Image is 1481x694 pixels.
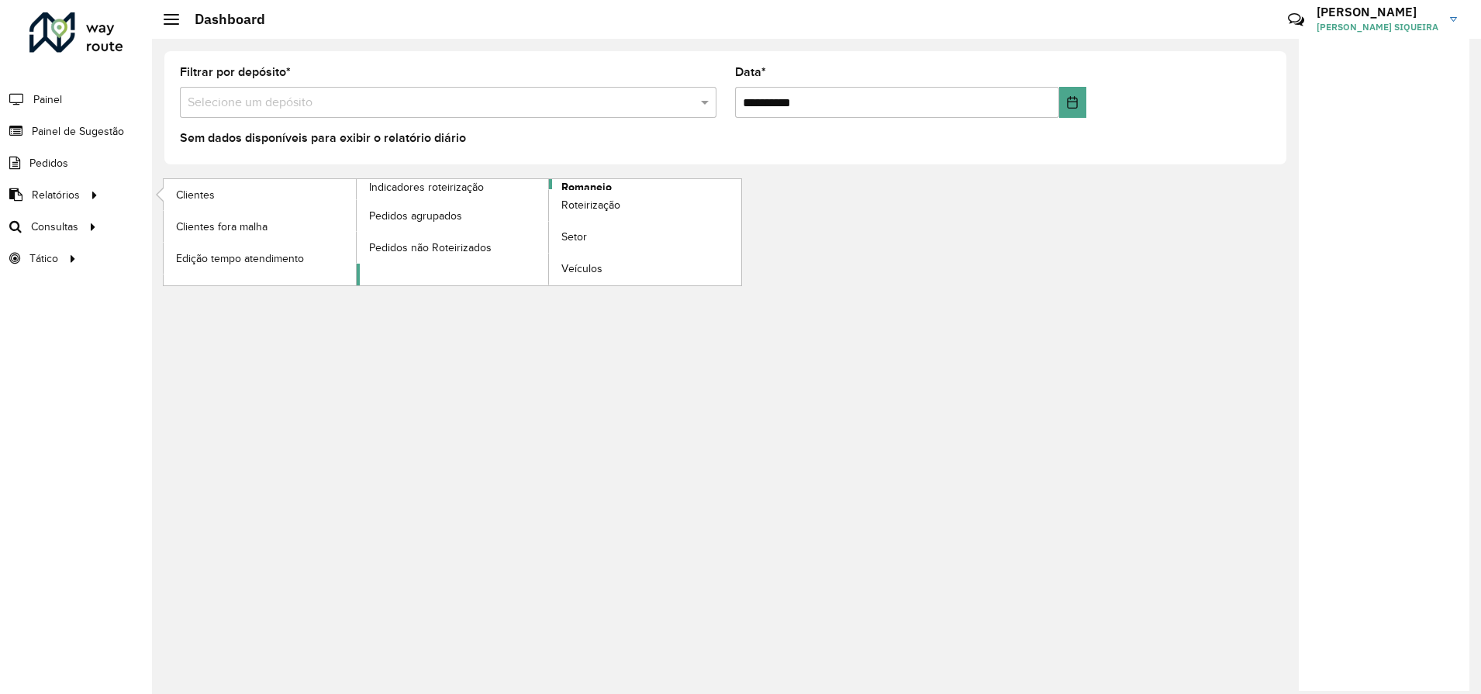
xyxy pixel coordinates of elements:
[164,179,356,210] a: Clientes
[164,179,549,285] a: Indicadores roteirização
[735,63,766,81] label: Data
[176,219,268,235] span: Clientes fora malha
[549,222,741,253] a: Setor
[1279,3,1313,36] a: Contato Rápido
[179,11,265,28] h2: Dashboard
[1059,87,1086,118] button: Choose Date
[369,240,492,256] span: Pedidos não Roteirizados
[33,91,62,108] span: Painel
[357,232,549,263] a: Pedidos não Roteirizados
[357,200,549,231] a: Pedidos agrupados
[32,187,80,203] span: Relatórios
[180,63,291,81] label: Filtrar por depósito
[32,123,124,140] span: Painel de Sugestão
[561,229,587,245] span: Setor
[561,179,612,195] span: Romaneio
[561,197,620,213] span: Roteirização
[549,254,741,285] a: Veículos
[164,243,356,274] a: Edição tempo atendimento
[176,250,304,267] span: Edição tempo atendimento
[1317,20,1438,34] span: [PERSON_NAME] SIQUEIRA
[180,129,466,147] label: Sem dados disponíveis para exibir o relatório diário
[561,261,602,277] span: Veículos
[31,219,78,235] span: Consultas
[29,250,58,267] span: Tático
[176,187,215,203] span: Clientes
[369,208,462,224] span: Pedidos agrupados
[369,179,484,195] span: Indicadores roteirização
[29,155,68,171] span: Pedidos
[1317,5,1438,19] h3: [PERSON_NAME]
[357,179,742,285] a: Romaneio
[549,190,741,221] a: Roteirização
[164,211,356,242] a: Clientes fora malha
